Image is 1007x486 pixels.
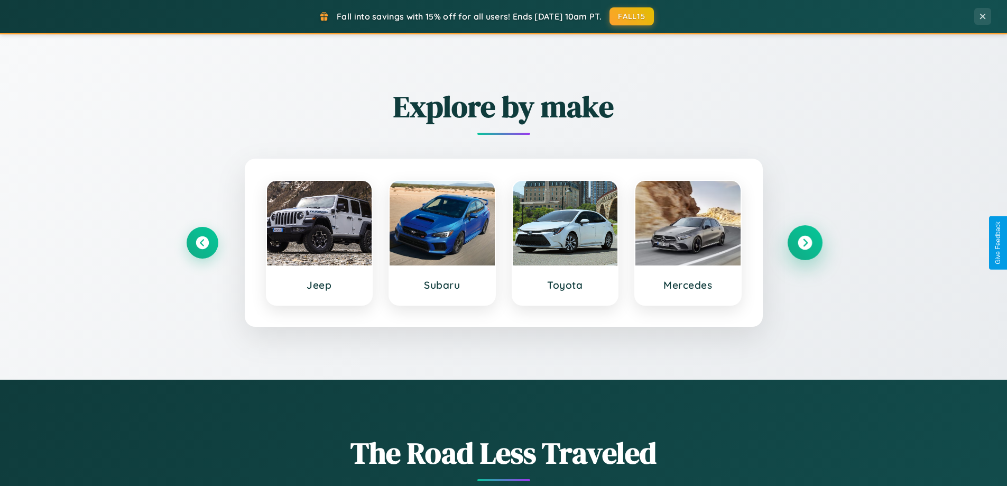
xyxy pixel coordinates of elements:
[994,222,1002,264] div: Give Feedback
[187,86,821,127] h2: Explore by make
[337,11,602,22] span: Fall into savings with 15% off for all users! Ends [DATE] 10am PT.
[646,279,730,291] h3: Mercedes
[400,279,484,291] h3: Subaru
[609,7,654,25] button: FALL15
[187,433,821,473] h1: The Road Less Traveled
[278,279,362,291] h3: Jeep
[523,279,607,291] h3: Toyota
